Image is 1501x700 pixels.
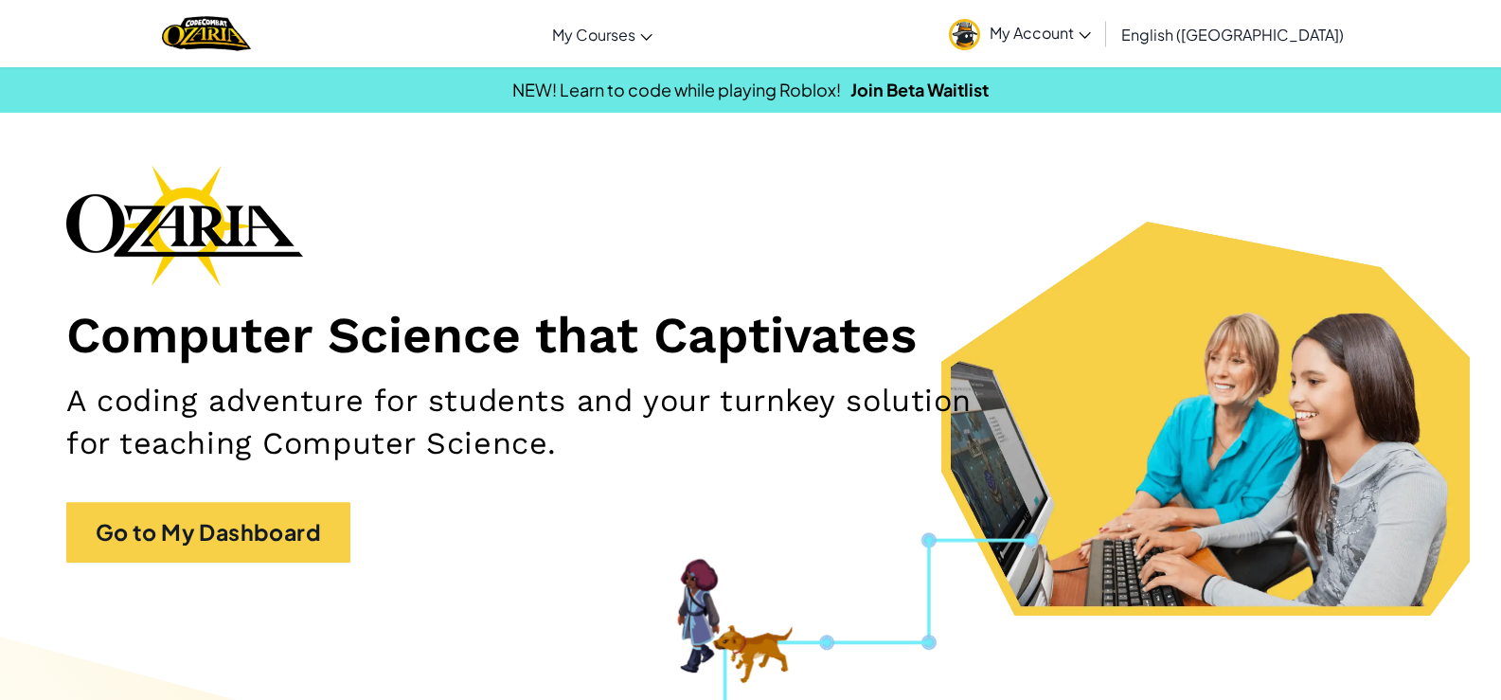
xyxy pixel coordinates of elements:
[162,14,250,53] img: Home
[1121,25,1344,45] span: English ([GEOGRAPHIC_DATA])
[66,165,303,286] img: Ozaria branding logo
[1112,9,1353,60] a: English ([GEOGRAPHIC_DATA])
[850,79,989,100] a: Join Beta Waitlist
[512,79,841,100] span: NEW! Learn to code while playing Roblox!
[949,19,980,50] img: avatar
[990,23,1091,43] span: My Account
[939,4,1100,63] a: My Account
[162,14,250,53] a: Ozaria by CodeCombat logo
[543,9,662,60] a: My Courses
[552,25,635,45] span: My Courses
[66,305,1435,367] h1: Computer Science that Captivates
[66,502,350,564] a: Go to My Dashboard
[66,380,983,463] h2: A coding adventure for students and your turnkey solution for teaching Computer Science.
